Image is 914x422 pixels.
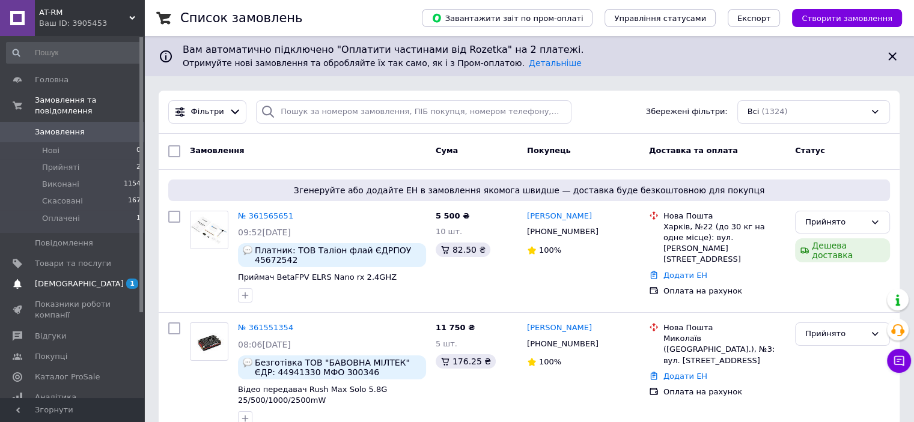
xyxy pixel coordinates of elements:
[728,9,781,27] button: Експорт
[183,58,582,68] span: Отримуйте нові замовлення та обробляйте їх так само, як і з Пром-оплатою.
[527,146,571,155] span: Покупець
[255,358,421,377] span: Безготівка ТОВ "БАВОВНА МІЛТЕК" ЄДР: 44941330 МФО 300346 Відправка на ТОВ "БАВОВНА МІЛТЕК" Отриму...
[663,222,785,265] div: Харків, №22 (до 30 кг на одне місце): вул. [PERSON_NAME][STREET_ADDRESS]
[802,14,892,23] span: Створити замовлення
[35,299,111,321] span: Показники роботи компанії
[238,273,397,282] a: Приймач BetaFPV ELRS Nano rx 2.4GHZ
[238,323,293,332] a: № 361551354
[35,95,144,116] span: Замовлення та повідомлення
[190,322,228,361] a: Фото товару
[35,258,111,269] span: Товари та послуги
[761,107,787,116] span: (1324)
[529,58,582,68] a: Детальніше
[436,243,490,257] div: 82.50 ₴
[748,106,760,118] span: Всі
[649,146,738,155] span: Доставка та оплата
[539,246,561,255] span: 100%
[792,9,902,27] button: Створити замовлення
[238,385,387,405] a: Відео передавач Rush Max Solo 5.8G 25/500/1000/2500mW
[190,211,228,249] img: Фото товару
[191,106,224,118] span: Фільтри
[39,7,129,18] span: AT-RM
[136,162,141,173] span: 2
[136,145,141,156] span: 0
[180,11,302,25] h1: Список замовлень
[238,211,293,220] a: № 361565651
[887,349,911,373] button: Чат з покупцем
[527,322,592,334] a: [PERSON_NAME]
[39,18,144,29] div: Ваш ID: 3905453
[663,211,785,222] div: Нова Пошта
[190,324,228,360] img: Фото товару
[805,328,865,340] div: Прийнято
[35,351,67,362] span: Покупці
[436,354,496,369] div: 176.25 ₴
[780,13,902,22] a: Створити замовлення
[255,246,421,265] span: Платник: ТОВ Таліон флай ЄДРПОУ 45672542
[42,196,83,206] span: Скасовані
[256,100,571,124] input: Пошук за номером замовлення, ПІБ покупця, номером телефону, Email, номером накладної
[136,213,141,224] span: 1
[436,146,458,155] span: Cума
[35,392,76,403] span: Аналітика
[737,14,771,23] span: Експорт
[805,216,865,229] div: Прийнято
[35,331,66,342] span: Відгуки
[126,279,138,289] span: 1
[431,13,583,23] span: Завантажити звіт по пром-оплаті
[663,372,707,381] a: Додати ЕН
[795,146,825,155] span: Статус
[527,211,592,222] a: [PERSON_NAME]
[663,333,785,366] div: Миколаїв ([GEOGRAPHIC_DATA].), №3: вул. [STREET_ADDRESS]
[35,74,69,85] span: Головна
[646,106,728,118] span: Збережені фільтри:
[436,339,457,348] span: 5 шт.
[35,127,85,137] span: Замовлення
[35,238,93,249] span: Повідомлення
[243,246,252,255] img: :speech_balloon:
[525,336,601,352] div: [PHONE_NUMBER]
[422,9,593,27] button: Завантажити звіт по пром-оплаті
[35,279,124,289] span: [DEMOGRAPHIC_DATA]
[605,9,716,27] button: Управління статусами
[238,228,291,237] span: 09:52[DATE]
[614,14,706,23] span: Управління статусами
[663,271,707,280] a: Додати ЕН
[128,196,141,206] span: 167
[35,372,100,382] span: Каталог ProSale
[539,357,561,366] span: 100%
[663,322,785,333] div: Нова Пошта
[663,387,785,397] div: Оплата на рахунок
[663,286,785,297] div: Оплата на рахунок
[124,179,141,190] span: 1154
[238,340,291,349] span: 08:06[DATE]
[6,42,142,64] input: Пошук
[190,146,244,155] span: Замовлення
[42,162,79,173] span: Прийняті
[436,323,475,332] span: 11 750 ₴
[42,213,80,224] span: Оплачені
[436,227,462,236] span: 10 шт.
[525,224,601,240] div: [PHONE_NUMBER]
[795,238,890,262] div: Дешева доставка
[183,43,876,57] span: Вам автоматично підключено "Оплатити частинами від Rozetka" на 2 платежі.
[42,179,79,190] span: Виконані
[173,184,885,196] span: Згенеруйте або додайте ЕН в замовлення якомога швидше — доставка буде безкоштовною для покупця
[436,211,469,220] span: 5 500 ₴
[243,358,252,367] img: :speech_balloon:
[42,145,59,156] span: Нові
